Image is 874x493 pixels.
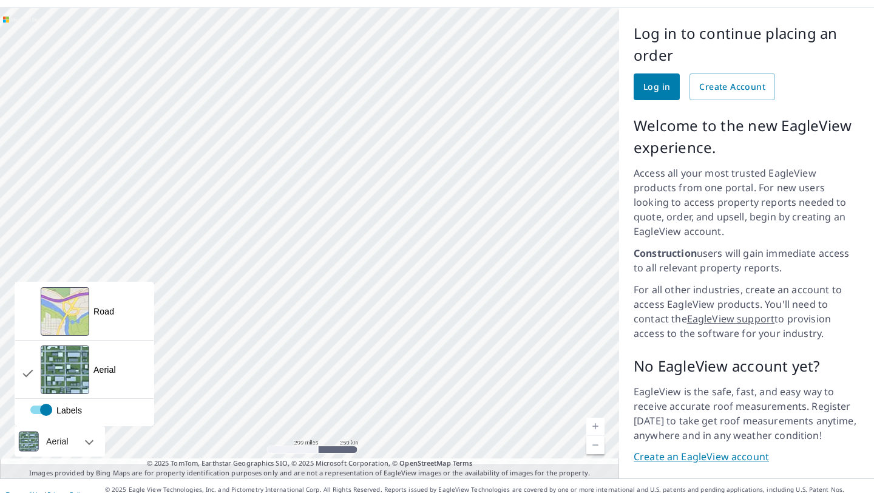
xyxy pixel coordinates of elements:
p: No EagleView account yet? [634,355,859,377]
a: Terms [453,458,473,467]
span: © 2025 TomTom, Earthstar Geographics SIO, © 2025 Microsoft Corporation, © [147,458,473,469]
p: For all other industries, create an account to access EagleView products. You'll need to contact ... [634,282,859,341]
p: Access all your most trusted EagleView products from one portal. For new users looking to access ... [634,166,859,239]
a: EagleView support [687,312,775,325]
a: Log in [634,73,680,100]
strong: Construction [634,246,697,260]
div: Road [93,305,114,318]
p: Welcome to the new EagleView experience. [634,115,859,158]
div: View aerial and more... [15,282,154,426]
a: OpenStreetMap [399,458,450,467]
div: Aerial [15,426,105,457]
label: Labels [15,404,178,416]
span: Log in [643,80,670,95]
div: Aerial [93,364,116,376]
p: users will gain immediate access to all relevant property reports. [634,246,859,275]
a: Current Level 5, Zoom In [586,418,605,436]
div: Aerial [42,426,72,457]
p: Log in to continue placing an order [634,22,859,66]
span: Create Account [699,80,765,95]
div: enabled [15,399,154,426]
p: EagleView is the safe, fast, and easy way to receive accurate roof measurements. Register [DATE] ... [634,384,859,443]
a: Create Account [689,73,775,100]
a: Current Level 5, Zoom Out [586,436,605,454]
a: Create an EagleView account [634,450,859,464]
